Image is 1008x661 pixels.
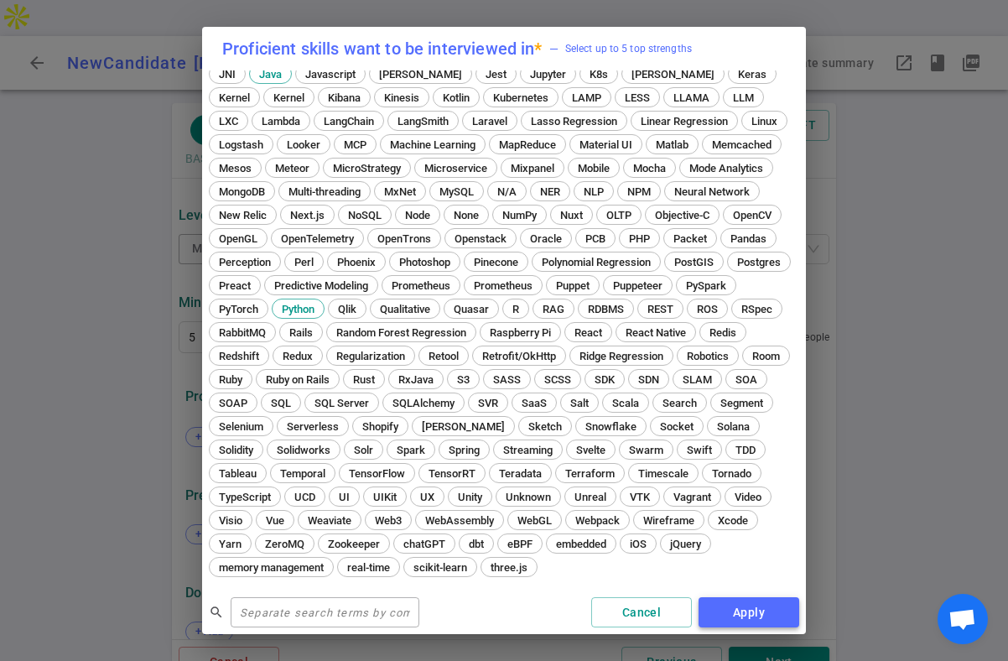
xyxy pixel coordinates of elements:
span: SDN [632,373,665,386]
span: Kernel [213,91,256,104]
span: UI [333,491,356,503]
span: embedded [550,538,612,550]
span: UCD [288,491,321,503]
span: None [448,209,485,221]
span: LESS [619,91,656,104]
span: SOA [730,373,763,386]
span: Mocha [627,162,672,174]
span: LAMP [566,91,607,104]
span: Scala [606,397,645,409]
span: Phoenix [331,256,382,268]
span: Matlab [650,138,694,151]
span: RxJava [392,373,439,386]
span: PyTorch [213,303,264,315]
span: Mesos [213,162,257,174]
span: Quasar [448,303,495,315]
span: Next.js [284,209,330,221]
span: Linear Regression [635,115,734,128]
button: Apply [699,597,799,628]
span: Vagrant [668,491,717,503]
span: Java [253,68,288,81]
span: Machine Learning [384,138,481,151]
span: memory management [213,561,330,574]
span: NER [534,185,566,198]
span: Material UI [574,138,638,151]
span: Packet [668,232,713,245]
span: Solana [711,420,756,433]
span: React Native [620,326,692,339]
span: Memcached [706,138,777,151]
span: Prometheus [386,279,456,292]
span: SQLAlchemy [387,397,460,409]
span: SCSS [538,373,577,386]
input: Separate search terms by comma or space [231,599,419,626]
span: Kotlin [437,91,475,104]
span: Shopify [356,420,404,433]
span: SQL [265,397,297,409]
span: Qlik [332,303,362,315]
span: TensorFlow [343,467,411,480]
span: MicroStrategy [327,162,407,174]
span: New Relic [213,209,273,221]
span: Unknown [500,491,557,503]
span: RSpec [735,303,778,315]
span: Weaviate [302,514,357,527]
span: Retool [423,350,465,362]
span: UIKit [367,491,403,503]
span: three.js [485,561,533,574]
span: NPM [621,185,657,198]
span: SQL Server [309,397,375,409]
span: Streaming [497,444,559,456]
span: Solidity [213,444,259,456]
span: Nuxt [554,209,589,221]
span: SOAP [213,397,253,409]
span: Looker [281,138,326,151]
span: Postgres [731,256,787,268]
span: Lambda [256,115,306,128]
span: JNI [213,68,242,81]
span: Web3 [369,514,408,527]
span: Linux [746,115,783,128]
span: Tornado [706,467,757,480]
span: PySpark [680,279,732,292]
span: Webpack [569,514,626,527]
span: Neural Network [668,185,756,198]
span: Qualitative [374,303,436,315]
span: Prometheus [468,279,538,292]
span: Retrofit/OkHttp [476,350,562,362]
span: WebGL [512,514,558,527]
span: LLM [727,91,760,104]
span: Perception [213,256,277,268]
span: Video [729,491,767,503]
span: PostGIS [668,256,720,268]
span: Visio [213,514,248,527]
span: OpenGL [213,232,263,245]
span: Kibana [322,91,366,104]
span: Puppet [550,279,595,292]
span: Redux [277,350,319,362]
span: NumPy [496,209,543,221]
span: R [507,303,525,315]
span: Salt [564,397,595,409]
span: Javascript [299,68,361,81]
span: K8s [584,68,614,81]
span: Puppeteer [607,279,668,292]
span: REST [642,303,679,315]
div: Open chat [938,594,988,644]
span: eBPF [501,538,538,550]
span: Zookeeper [322,538,386,550]
span: Keras [732,68,772,81]
span: RAG [537,303,570,315]
span: Node [399,209,436,221]
span: scikit-learn [408,561,473,574]
span: Openstack [449,232,512,245]
span: [PERSON_NAME] [373,68,468,81]
span: Temporal [274,467,331,480]
span: Lasso Regression [525,115,623,128]
span: OpenTrons [372,232,437,245]
span: Pandas [725,232,772,245]
span: SDK [589,373,621,386]
span: MxNet [378,185,422,198]
span: Predictive Modeling [268,279,374,292]
span: Room [746,350,786,362]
